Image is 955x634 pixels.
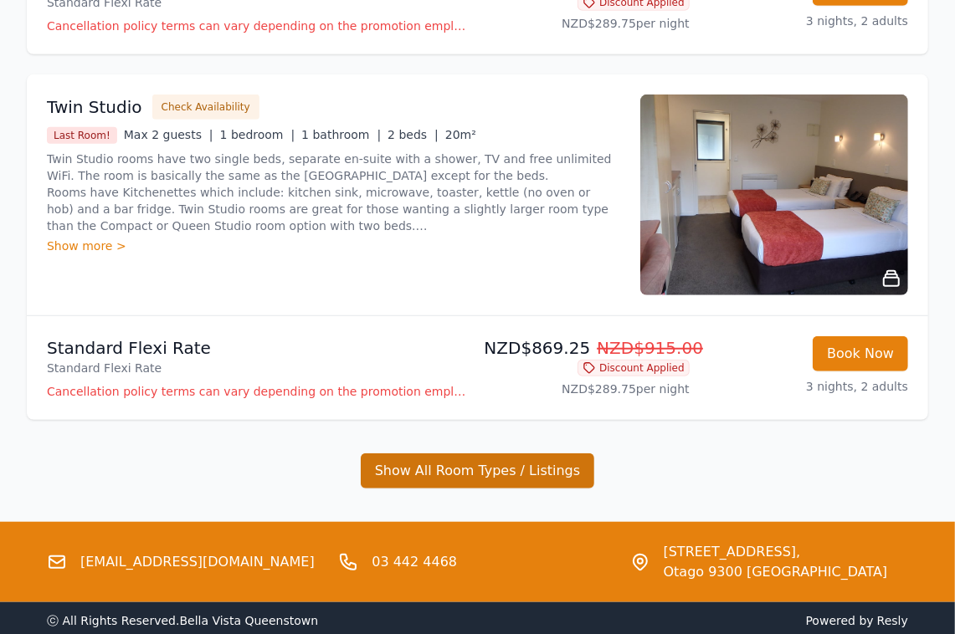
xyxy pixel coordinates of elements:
button: Show All Room Types / Listings [361,453,595,488]
a: [EMAIL_ADDRESS][DOMAIN_NAME] [80,552,315,572]
button: Book Now [813,336,908,371]
span: 20m² [445,128,476,141]
span: ⓒ All Rights Reserved. Bella Vista Queenstown [47,614,318,627]
h3: Twin Studio [47,95,142,119]
p: Cancellation policy terms can vary depending on the promotion employed and the time of stay of th... [47,18,471,34]
p: Standard Flexi Rate [47,360,471,376]
div: Show more > [47,238,620,254]
a: 03 442 4468 [372,552,457,572]
span: 1 bedroom | [220,128,295,141]
p: Standard Flexi Rate [47,336,471,360]
span: Otago 9300 [GEOGRAPHIC_DATA] [664,562,888,582]
p: 3 nights, 2 adults [703,378,908,395]
span: [STREET_ADDRESS], [664,542,888,562]
a: Resly [877,614,908,627]
span: 2 beds | [388,128,439,141]
p: 3 nights, 2 adults [703,13,908,29]
span: Last Room! [47,127,117,144]
p: NZD$289.75 per night [485,381,690,397]
button: Check Availability [152,95,259,120]
span: Max 2 guests | [124,128,213,141]
p: NZD$869.25 [485,336,690,360]
p: Twin Studio rooms have two single beds, separate en-suite with a shower, TV and free unlimited Wi... [47,151,620,234]
p: NZD$289.75 per night [485,15,690,32]
p: Cancellation policy terms can vary depending on the promotion employed and the time of stay of th... [47,383,471,400]
span: 1 bathroom | [301,128,381,141]
span: Powered by [485,612,909,629]
span: NZD$915.00 [597,338,703,358]
span: Discount Applied [578,360,690,376]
